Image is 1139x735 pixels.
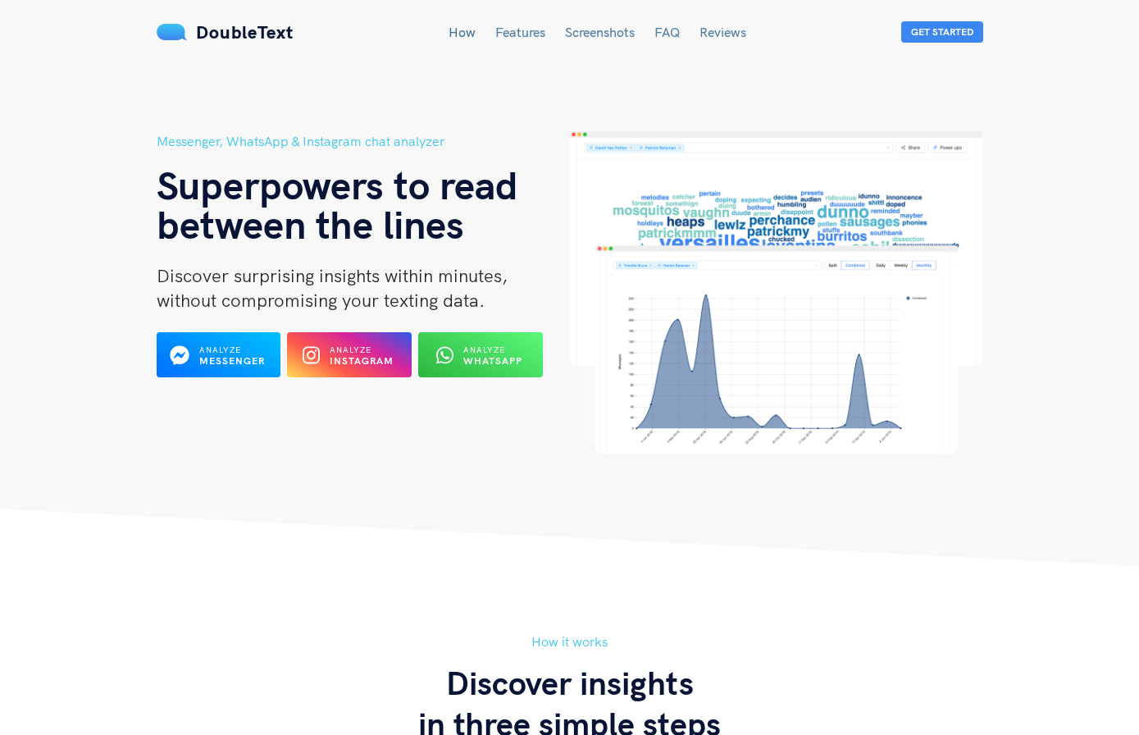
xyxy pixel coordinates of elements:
a: Analyze WhatsApp [418,354,543,368]
h5: Messenger, WhatsApp & Instagram chat analyzer [157,131,570,152]
span: between the lines [157,199,464,249]
a: Analyze Instagram [287,354,412,368]
button: Analyze Instagram [287,332,412,377]
a: FAQ [654,24,680,40]
b: WhatsApp [463,354,522,367]
b: Instagram [330,354,394,367]
span: Superpowers to read [157,160,518,209]
img: mS3x8y1f88AAAAABJRU5ErkJggg== [157,24,188,40]
button: Get Started [901,21,983,43]
a: DoubleText [157,21,294,43]
a: Features [495,24,545,40]
span: Discover surprising insights within minutes, [157,264,508,287]
h5: How it works [157,632,983,652]
button: Analyze WhatsApp [418,332,543,377]
span: Analyze [199,345,241,355]
b: Messenger [199,354,265,367]
span: Analyze [463,345,505,355]
a: How [449,24,476,40]
a: Analyze Messenger [157,354,281,368]
span: without compromising your texting data. [157,289,485,312]
a: Screenshots [565,24,635,40]
span: DoubleText [196,21,294,43]
img: hero [570,131,983,454]
a: Reviews [699,24,746,40]
span: Analyze [330,345,371,355]
button: Analyze Messenger [157,332,281,377]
